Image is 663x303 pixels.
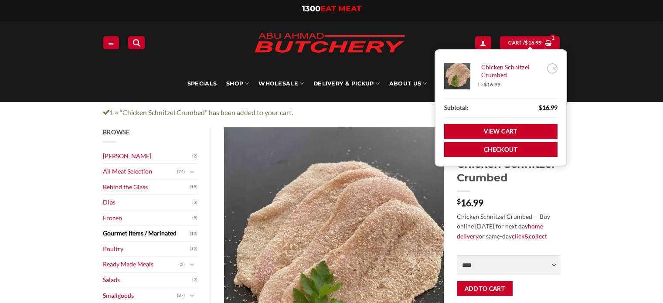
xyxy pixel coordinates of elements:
[477,63,544,79] a: Chicken Schnitzel Crumbed
[477,81,500,88] span: 1 ×
[226,65,249,102] a: SHOP
[190,242,197,255] span: (12)
[187,65,217,102] a: Specials
[457,198,461,205] span: $
[389,65,427,102] a: About Us
[177,289,185,302] span: (27)
[525,40,542,45] bdi: 16.99
[180,258,185,271] span: (2)
[484,81,500,88] bdi: 16.99
[457,157,560,184] h1: Chicken Schnitzel Crumbed
[96,107,567,118] div: 1 × “Chicken Schnitzel Crumbed” has been added to your cart.
[103,226,190,241] a: Gourmet Items / Marinated
[187,260,197,269] button: Toggle
[475,36,491,49] a: Login
[302,4,361,14] a: 1300EAT MEAT
[302,4,320,14] span: 1300
[192,273,197,286] span: (2)
[539,104,542,111] span: $
[457,281,512,296] button: Add to cart
[177,165,185,178] span: (74)
[192,211,197,225] span: (9)
[525,39,528,47] span: $
[190,180,197,194] span: (19)
[457,197,483,208] bdi: 16.99
[444,124,558,139] a: View cart
[103,242,190,257] a: Poultry
[187,291,197,300] button: Toggle
[457,212,560,242] p: Chicken Schnitzel Crumbed – Buy online [DATE] for next day or same-day
[190,227,197,240] span: (13)
[512,232,547,240] a: click&collect
[192,150,197,163] span: (2)
[457,222,543,240] a: home delivery
[484,81,487,88] span: $
[539,104,558,111] bdi: 16.99
[128,36,145,49] a: Search
[444,103,469,113] strong: Subtotal:
[247,27,412,60] img: Abu Ahmad Butchery
[103,128,130,136] span: Browse
[103,180,190,195] a: Behind the Glass
[103,164,177,179] a: All Meat Selection
[103,149,193,164] a: [PERSON_NAME]
[500,36,560,49] a: View cart
[192,196,197,209] span: (5)
[187,167,197,177] button: Toggle
[508,39,542,47] span: Cart /
[103,211,193,226] a: Frozen
[547,63,558,74] a: Remove Chicken Schnitzel Crumbed from cart
[313,65,380,102] a: Delivery & Pickup
[103,195,193,210] a: Dips
[103,257,180,272] a: Ready Made Meals
[258,65,304,102] a: Wholesale
[444,142,558,157] a: Checkout
[103,36,119,49] a: Menu
[103,272,193,288] a: Salads
[320,4,361,14] span: EAT MEAT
